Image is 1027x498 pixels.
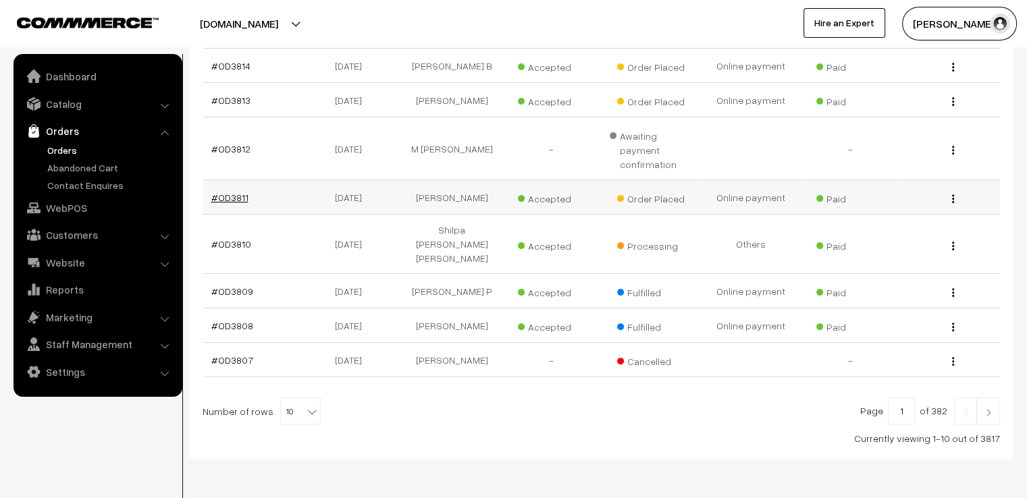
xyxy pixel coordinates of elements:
[518,91,585,109] span: Accepted
[952,357,954,366] img: Menu
[44,143,178,157] a: Orders
[518,282,585,300] span: Accepted
[952,288,954,297] img: Menu
[502,343,602,377] td: -
[701,274,801,308] td: Online payment
[816,188,884,206] span: Paid
[281,398,320,425] span: 10
[701,308,801,343] td: Online payment
[816,57,884,74] span: Paid
[952,63,954,72] img: Menu
[211,320,253,331] a: #OD3808
[302,83,402,117] td: [DATE]
[816,91,884,109] span: Paid
[402,274,502,308] td: [PERSON_NAME] P
[211,354,253,366] a: #OD3807
[617,57,685,74] span: Order Placed
[211,143,251,155] a: #OD3812
[860,405,883,416] span: Page
[302,274,402,308] td: [DATE]
[982,408,995,416] img: Right
[801,117,901,180] td: -
[701,49,801,83] td: Online payment
[17,196,178,220] a: WebPOS
[17,13,135,30] a: COMMMERCE
[203,404,273,418] span: Number of rows
[302,49,402,83] td: [DATE]
[17,360,178,384] a: Settings
[952,323,954,331] img: Menu
[17,64,178,88] a: Dashboard
[518,188,585,206] span: Accepted
[518,57,585,74] span: Accepted
[952,194,954,203] img: Menu
[801,343,901,377] td: -
[302,117,402,180] td: [DATE]
[302,215,402,274] td: [DATE]
[701,180,801,215] td: Online payment
[302,308,402,343] td: [DATE]
[203,431,1000,445] div: Currently viewing 1-10 out of 3817
[17,223,178,247] a: Customers
[17,305,178,329] a: Marketing
[17,250,178,275] a: Website
[617,351,685,368] span: Cancelled
[617,188,685,206] span: Order Placed
[952,242,954,250] img: Menu
[617,236,685,253] span: Processing
[44,161,178,175] a: Abandoned Cart
[816,282,884,300] span: Paid
[302,180,402,215] td: [DATE]
[804,8,885,38] a: Hire an Expert
[816,316,884,334] span: Paid
[701,83,801,117] td: Online payment
[402,180,502,215] td: [PERSON_NAME]
[153,7,325,40] button: [DOMAIN_NAME]
[617,316,685,334] span: Fulfilled
[816,236,884,253] span: Paid
[402,343,502,377] td: [PERSON_NAME]
[952,146,954,155] img: Menu
[610,126,693,171] span: Awaiting payment confirmation
[211,285,253,297] a: #OD3809
[402,83,502,117] td: [PERSON_NAME]
[302,343,402,377] td: [DATE]
[211,60,251,72] a: #OD3814
[211,238,251,250] a: #OD3810
[211,192,248,203] a: #OD3811
[959,408,972,416] img: Left
[17,92,178,116] a: Catalog
[211,94,251,106] a: #OD3813
[402,49,502,83] td: [PERSON_NAME] B
[402,215,502,274] td: Shilpa [PERSON_NAME] [PERSON_NAME]
[17,119,178,143] a: Orders
[902,7,1017,40] button: [PERSON_NAME]
[17,332,178,356] a: Staff Management
[952,97,954,106] img: Menu
[44,178,178,192] a: Contact Enquires
[617,282,685,300] span: Fulfilled
[701,215,801,274] td: Others
[617,91,685,109] span: Order Placed
[518,236,585,253] span: Accepted
[280,397,321,424] span: 10
[402,308,502,343] td: [PERSON_NAME]
[17,18,159,28] img: COMMMERCE
[990,13,1010,34] img: user
[17,277,178,302] a: Reports
[402,117,502,180] td: M [PERSON_NAME]
[920,405,947,416] span: of 382
[502,117,602,180] td: -
[518,316,585,334] span: Accepted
